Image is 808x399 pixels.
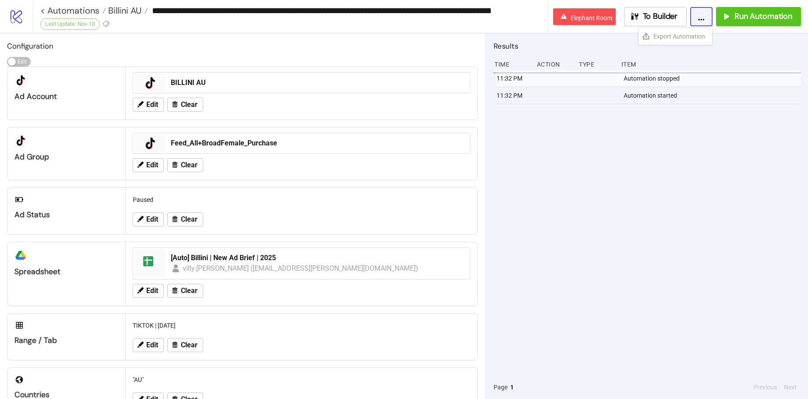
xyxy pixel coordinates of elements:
span: Edit [146,341,158,349]
span: Edit [146,161,158,169]
div: Ad Group [14,152,118,162]
a: Export Automation [639,28,712,45]
button: Run Automation [716,7,801,26]
div: "AU" [129,371,474,388]
div: 11:32 PM [496,87,532,104]
div: BILLINI AU [171,78,465,88]
button: Clear [167,284,203,298]
button: Edit [133,338,164,352]
span: Export Automation [653,32,705,41]
div: Spreadsheet [14,267,118,277]
span: Page [494,382,508,392]
div: Action [536,56,572,73]
span: Clear [181,287,198,295]
div: Type [578,56,614,73]
span: Billini AU [106,5,141,16]
button: 1 [508,382,516,392]
span: Edit [146,101,158,109]
div: Range / Tab [14,335,118,346]
div: Ad Status [14,210,118,220]
div: villy.[PERSON_NAME] ([EMAIL_ADDRESS][PERSON_NAME][DOMAIN_NAME]) [183,263,419,274]
button: Edit [133,98,164,112]
span: Edit [146,287,158,295]
span: Clear [181,341,198,349]
button: Previous [751,382,780,392]
a: Billini AU [106,6,148,15]
div: 11:32 PM [496,70,532,87]
h2: Results [494,40,801,52]
div: TIKTOK | [DATE] [129,317,474,334]
div: Ad Account [14,92,118,102]
button: To Builder [624,7,687,26]
span: Clear [181,215,198,223]
button: ... [690,7,713,26]
a: < Automations [40,6,106,15]
div: Feed_All+BroadFemale_Purchase [171,138,465,148]
button: Next [781,382,799,392]
div: Automation started [623,87,804,104]
span: Edit [146,215,158,223]
button: Edit [133,158,164,172]
span: Clear [181,101,198,109]
button: Clear [167,98,203,112]
span: Run Automation [734,11,792,21]
div: Time [494,56,530,73]
button: Clear [167,212,203,226]
span: Clear [181,161,198,169]
button: Clear [167,158,203,172]
span: To Builder [643,11,678,21]
div: [Auto] Billini | New Ad Brief | 2025 [171,253,465,263]
div: Paused [129,191,474,208]
div: Last Update: Nov-18 [40,18,100,30]
h2: Configuration [7,40,478,52]
div: Automation stopped [623,70,804,87]
button: Clear [167,338,203,352]
span: Elephant Room [571,14,612,21]
button: Edit [133,212,164,226]
div: Item [621,56,801,73]
button: Edit [133,284,164,298]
